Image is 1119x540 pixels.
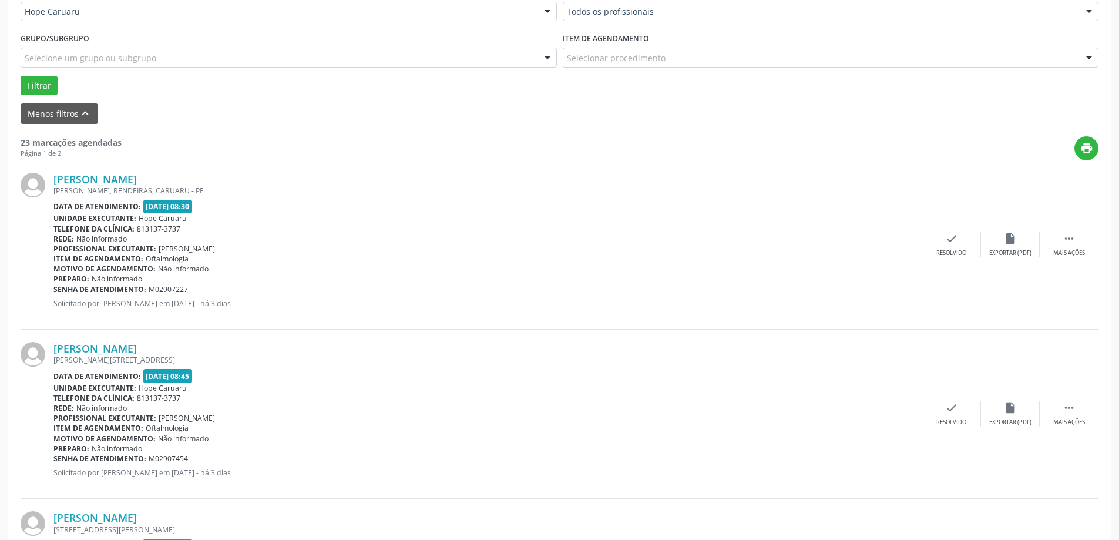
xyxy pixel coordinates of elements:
span: Não informado [76,403,127,413]
span: Selecionar procedimento [567,52,666,64]
span: Oftalmologia [146,254,189,264]
i: print [1080,142,1093,155]
a: [PERSON_NAME] [53,173,137,186]
button: Menos filtroskeyboard_arrow_up [21,103,98,124]
b: Rede: [53,234,74,244]
a: [PERSON_NAME] [53,511,137,524]
img: img [21,173,45,197]
span: [DATE] 08:30 [143,200,193,213]
span: Não informado [158,434,209,444]
b: Profissional executante: [53,413,156,423]
a: [PERSON_NAME] [53,342,137,355]
div: Resolvido [936,418,966,427]
b: Telefone da clínica: [53,224,135,234]
p: Solicitado por [PERSON_NAME] em [DATE] - há 3 dias [53,468,922,478]
div: [PERSON_NAME], RENDEIRAS, CARUARU - PE [53,186,922,196]
div: Resolvido [936,249,966,257]
span: 813137-3737 [137,393,180,403]
span: Oftalmologia [146,423,189,433]
b: Senha de atendimento: [53,454,146,464]
i: check [945,401,958,414]
label: Grupo/Subgrupo [21,29,89,48]
span: [PERSON_NAME] [159,244,215,254]
label: Item de agendamento [563,29,649,48]
span: Não informado [76,234,127,244]
span: Todos os profissionais [567,6,1075,18]
span: Não informado [92,274,142,284]
div: [STREET_ADDRESS][PERSON_NAME] [53,525,922,535]
b: Data de atendimento: [53,202,141,212]
div: Página 1 de 2 [21,149,122,159]
b: Unidade executante: [53,383,136,393]
i: insert_drive_file [1004,232,1017,245]
div: Mais ações [1053,249,1085,257]
div: Mais ações [1053,418,1085,427]
button: print [1074,136,1098,160]
div: Exportar (PDF) [989,249,1031,257]
i: keyboard_arrow_up [79,107,92,120]
span: 813137-3737 [137,224,180,234]
b: Profissional executante: [53,244,156,254]
span: [PERSON_NAME] [159,413,215,423]
div: Exportar (PDF) [989,418,1031,427]
span: Não informado [92,444,142,454]
span: M02907454 [149,454,188,464]
b: Senha de atendimento: [53,284,146,294]
b: Data de atendimento: [53,371,141,381]
i:  [1063,401,1076,414]
i: check [945,232,958,245]
i:  [1063,232,1076,245]
i: insert_drive_file [1004,401,1017,414]
b: Unidade executante: [53,213,136,223]
span: Não informado [158,264,209,274]
b: Item de agendamento: [53,423,143,433]
span: [DATE] 08:45 [143,369,193,383]
strong: 23 marcações agendadas [21,137,122,148]
b: Preparo: [53,444,89,454]
b: Item de agendamento: [53,254,143,264]
span: Selecione um grupo ou subgrupo [25,52,156,64]
span: Hope Caruaru [139,383,187,393]
b: Preparo: [53,274,89,284]
b: Motivo de agendamento: [53,264,156,274]
span: M02907227 [149,284,188,294]
img: img [21,342,45,367]
b: Telefone da clínica: [53,393,135,403]
b: Motivo de agendamento: [53,434,156,444]
span: Hope Caruaru [139,213,187,223]
button: Filtrar [21,76,58,96]
b: Rede: [53,403,74,413]
span: Hope Caruaru [25,6,533,18]
div: [PERSON_NAME][STREET_ADDRESS] [53,355,922,365]
p: Solicitado por [PERSON_NAME] em [DATE] - há 3 dias [53,298,922,308]
img: img [21,511,45,536]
